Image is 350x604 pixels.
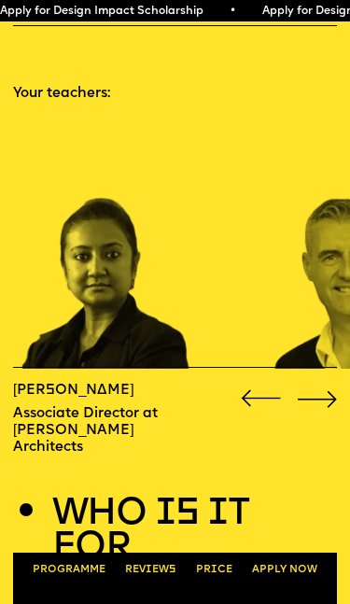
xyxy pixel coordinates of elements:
[52,498,337,565] h2: who is it for
[230,6,236,17] span: •
[236,386,286,411] div: Previous slide
[292,386,342,411] div: Next slide
[13,123,231,369] div: 2 / 16
[13,406,175,457] p: Associate Director at [PERSON_NAME] Architects
[116,555,185,584] a: Reviews
[73,565,80,575] span: a
[23,555,115,584] a: Programme
[13,86,337,103] p: Your teachers:
[187,555,242,584] a: Price
[13,383,175,400] h5: [PERSON_NAME]
[252,565,259,575] span: A
[243,555,327,584] a: Apply now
